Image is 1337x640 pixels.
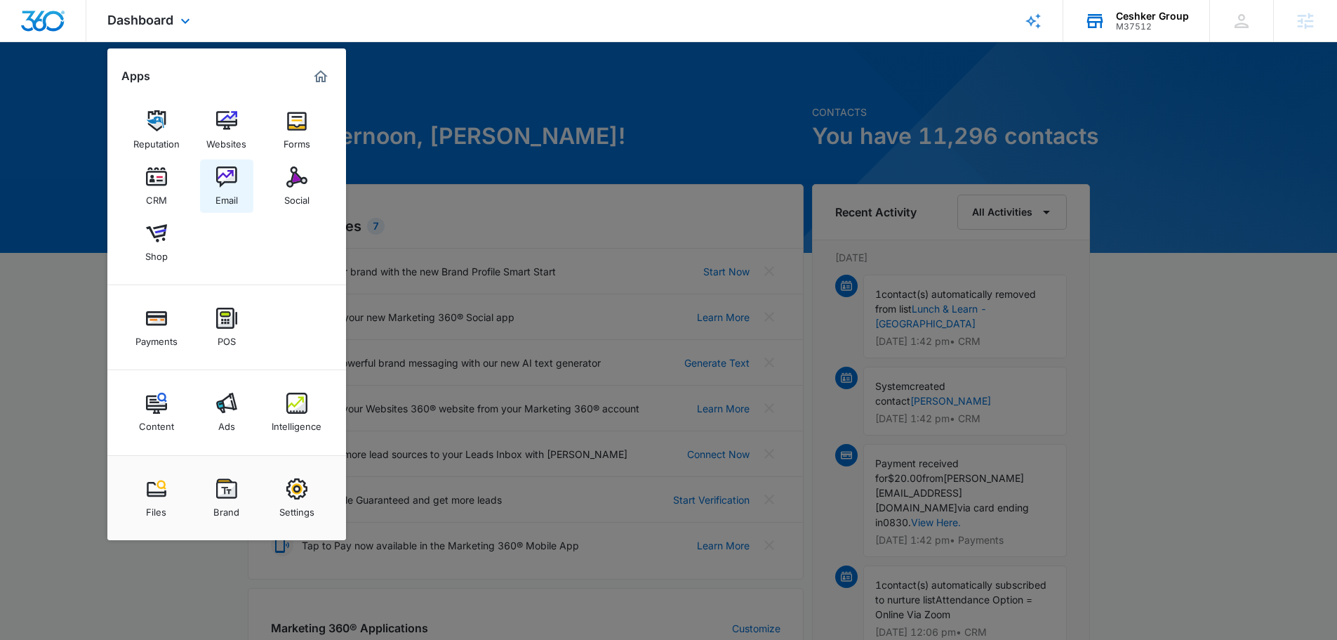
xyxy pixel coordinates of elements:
[1116,11,1189,22] div: account name
[130,216,183,269] a: Shop
[284,188,310,206] div: Social
[272,414,321,432] div: Intelligence
[200,471,253,525] a: Brand
[107,13,173,27] span: Dashboard
[200,301,253,354] a: POS
[121,70,150,83] h2: Apps
[146,499,166,518] div: Files
[135,329,178,347] div: Payments
[215,188,238,206] div: Email
[218,414,235,432] div: Ads
[218,329,236,347] div: POS
[270,103,324,157] a: Forms
[206,131,246,150] div: Websites
[200,103,253,157] a: Websites
[146,188,167,206] div: CRM
[200,159,253,213] a: Email
[279,499,314,518] div: Settings
[130,159,183,213] a: CRM
[270,159,324,213] a: Social
[145,244,168,262] div: Shop
[310,65,332,88] a: Marketing 360® Dashboard
[284,131,310,150] div: Forms
[1116,22,1189,32] div: account id
[139,414,174,432] div: Content
[130,301,183,354] a: Payments
[130,471,183,525] a: Files
[130,103,183,157] a: Reputation
[130,386,183,439] a: Content
[270,386,324,439] a: Intelligence
[213,499,239,518] div: Brand
[133,131,180,150] div: Reputation
[200,386,253,439] a: Ads
[270,471,324,525] a: Settings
